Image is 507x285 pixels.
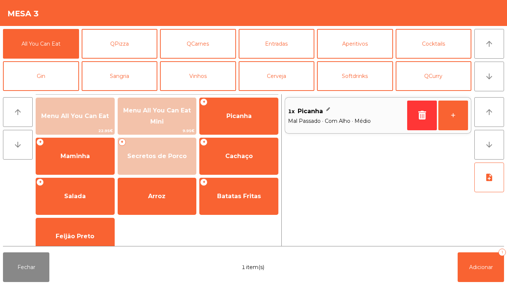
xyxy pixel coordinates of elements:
[200,178,207,186] span: +
[36,127,114,134] span: 22.95€
[56,233,94,240] span: Feijão Preto
[396,61,472,91] button: QCurry
[474,130,504,160] button: arrow_downward
[36,178,44,186] span: +
[13,108,22,117] i: arrow_upward
[288,106,295,117] span: 1x
[64,193,86,200] span: Salada
[200,138,207,146] span: +
[485,72,494,81] i: arrow_downward
[60,153,90,160] span: Maminha
[3,97,33,127] button: arrow_upward
[127,153,187,160] span: Secretos de Porco
[82,29,158,59] button: QPizza
[217,193,261,200] span: Batatas Fritas
[41,112,109,119] span: Menu All You Can Eat
[13,140,22,149] i: arrow_downward
[485,140,494,149] i: arrow_downward
[225,153,253,160] span: Cachaço
[242,263,245,271] span: 1
[118,138,126,146] span: +
[123,107,191,125] span: Menu All You Can Eat Mini
[36,138,44,146] span: +
[485,39,494,48] i: arrow_upward
[226,112,252,119] span: Picanha
[3,252,49,282] button: Fechar
[396,29,472,59] button: Cocktails
[239,29,315,59] button: Entradas
[474,62,504,91] button: arrow_downward
[160,29,236,59] button: QCarnes
[317,61,393,91] button: Softdrinks
[485,108,494,117] i: arrow_upward
[160,61,236,91] button: Vinhos
[148,193,166,200] span: Arroz
[317,29,393,59] button: Aperitivos
[498,249,506,256] div: 1
[7,8,39,19] h4: Mesa 3
[288,117,404,125] span: Mal Passado · Com Alho · Médio
[239,61,315,91] button: Cerveja
[118,127,196,134] span: 9.95€
[3,61,79,91] button: Gin
[3,130,33,160] button: arrow_downward
[200,98,207,106] span: +
[474,29,504,59] button: arrow_upward
[298,106,323,117] span: Picanha
[485,173,494,182] i: note_add
[82,61,158,91] button: Sangria
[474,97,504,127] button: arrow_upward
[469,264,493,271] span: Adicionar
[246,263,264,271] span: item(s)
[474,163,504,192] button: note_add
[438,101,468,130] button: +
[3,29,79,59] button: All You Can Eat
[458,252,504,282] button: Adicionar1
